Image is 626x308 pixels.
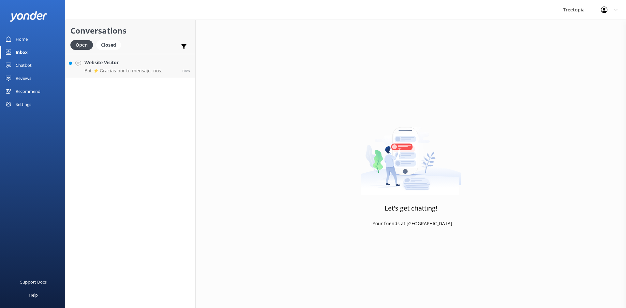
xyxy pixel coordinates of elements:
div: Chatbot [16,59,32,72]
div: Inbox [16,46,28,59]
div: Home [16,33,28,46]
span: Aug 23 2025 07:12pm (UTC -06:00) America/Mexico_City [182,67,190,73]
div: Closed [96,40,121,50]
h3: Let's get chatting! [385,203,437,213]
a: Closed [96,41,124,48]
img: yonder-white-logo.png [10,11,47,22]
div: Recommend [16,85,40,98]
a: Open [70,41,96,48]
div: Settings [16,98,31,111]
a: Website VisitorBot:⚡ Gracias por tu mensaje, nos pondremos en contacto contigo lo antes posible. ... [66,54,195,78]
div: Help [29,288,38,301]
h2: Conversations [70,24,190,37]
div: Open [70,40,93,50]
h4: Website Visitor [84,59,177,66]
img: artwork of a man stealing a conversation from at giant smartphone [361,113,461,195]
p: - Your friends at [GEOGRAPHIC_DATA] [370,220,452,227]
p: Bot: ⚡ Gracias por tu mensaje, nos pondremos en contacto contigo lo antes posible. También puedes... [84,68,177,74]
div: Support Docs [20,275,47,288]
div: Reviews [16,72,31,85]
